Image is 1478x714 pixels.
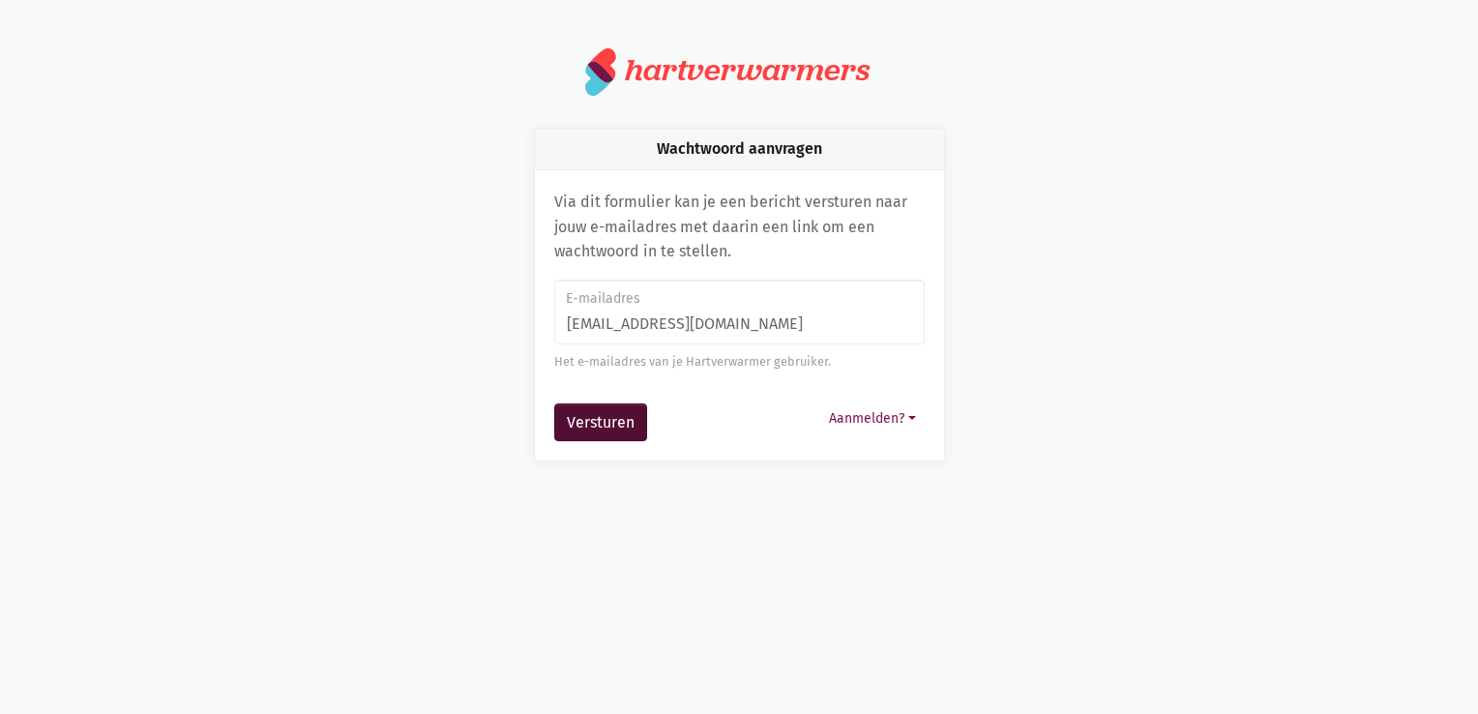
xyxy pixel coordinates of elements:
p: Via dit formulier kan je een bericht versturen naar jouw e-mailadres met daarin een link om een w... [554,190,925,264]
button: Aanmelden? [820,403,925,433]
form: Wachtwoord aanvragen [554,280,925,442]
img: logo.svg [585,46,617,97]
button: Versturen [554,403,647,442]
div: Het e-mailadres van je Hartverwarmer gebruiker. [554,352,925,372]
label: E-mailadres [566,288,911,310]
div: Wachtwoord aanvragen [535,129,944,170]
div: hartverwarmers [625,52,870,88]
a: hartverwarmers [585,46,893,97]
